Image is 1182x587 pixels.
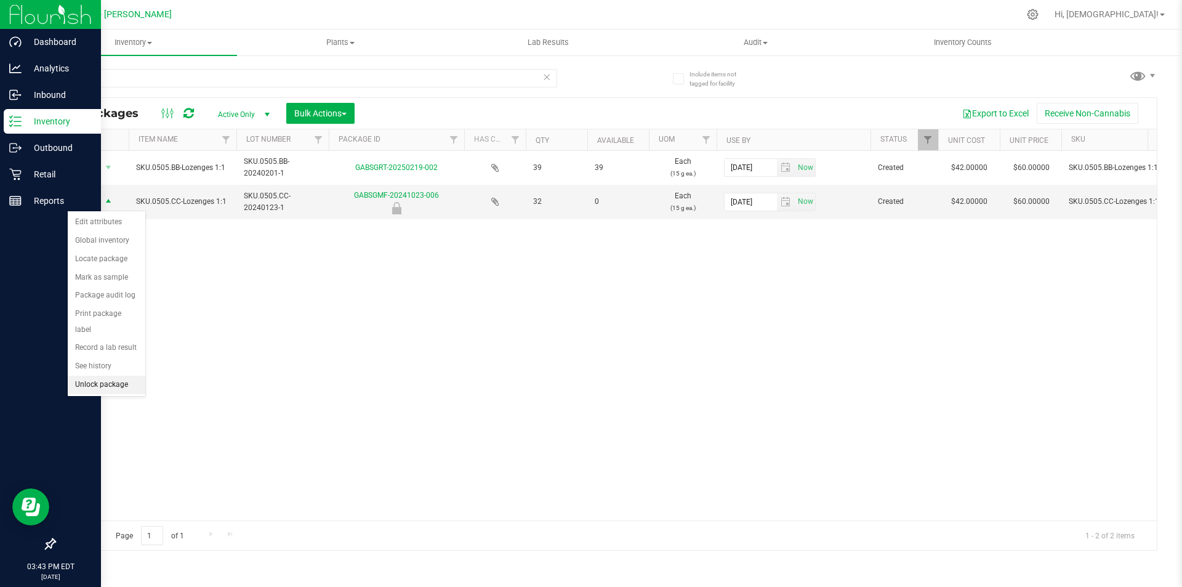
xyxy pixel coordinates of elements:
[1007,193,1056,211] span: $60.00000
[948,136,985,145] a: Unit Cost
[542,69,551,85] span: Clear
[536,136,549,145] a: Qty
[286,103,355,124] button: Bulk Actions
[1025,9,1040,20] div: Manage settings
[505,129,526,150] a: Filter
[1037,103,1138,124] button: Receive Non-Cannabis
[22,61,95,76] p: Analytics
[795,193,815,211] span: select
[656,168,709,179] p: (15 g ea.)
[22,87,95,102] p: Inbound
[938,151,1000,185] td: $42.00000
[9,89,22,101] inline-svg: Inbound
[726,136,750,145] a: Use By
[30,30,237,55] a: Inventory
[22,140,95,155] p: Outbound
[54,69,557,87] input: Search Package ID, Item Name, SKU, Lot or Part Number...
[308,129,329,150] a: Filter
[9,62,22,75] inline-svg: Analytics
[595,196,641,208] span: 0
[68,213,145,232] li: Edit attributes
[696,129,717,150] a: Filter
[80,9,172,20] span: GA4 - [PERSON_NAME]
[30,37,237,48] span: Inventory
[859,30,1067,55] a: Inventory Counts
[216,129,236,150] a: Filter
[880,135,907,144] a: Status
[918,129,938,150] a: Filter
[9,195,22,207] inline-svg: Reports
[533,162,580,174] span: 39
[101,193,116,211] span: select
[68,339,145,357] li: Record a lab result
[917,37,1008,48] span: Inventory Counts
[9,115,22,128] inline-svg: Inventory
[294,108,347,118] span: Bulk Actions
[653,37,859,48] span: Audit
[22,193,95,208] p: Reports
[12,488,49,525] iframe: Resource center
[656,156,709,179] span: Each
[244,156,321,179] span: SKU.0505.BB-20240201-1
[355,163,438,172] a: GABSGRT-20250219-002
[139,135,178,144] a: Item Name
[105,526,194,545] span: Page of 1
[6,561,95,572] p: 03:43 PM EDT
[244,190,321,214] span: SKU.0505.CC-20240123-1
[1069,162,1162,174] span: SKU.0505.BB-Lozenges 1:1
[954,103,1037,124] button: Export to Excel
[327,202,466,214] div: Newly Received
[238,37,444,48] span: Plants
[777,193,795,211] span: select
[354,191,439,200] a: GABSGMF-20241023-006
[597,136,634,145] a: Available
[878,162,931,174] span: Created
[795,159,815,176] span: select
[511,37,585,48] span: Lab Results
[795,193,816,211] span: Set Current date
[339,135,380,144] a: Package ID
[444,129,464,150] a: Filter
[68,376,145,394] li: Unlock package
[1010,136,1048,145] a: Unit Price
[68,250,145,269] li: Locate package
[22,114,95,129] p: Inventory
[878,196,931,208] span: Created
[68,286,145,305] li: Package audit log
[101,159,116,176] span: select
[777,159,795,176] span: select
[938,185,1000,219] td: $42.00000
[22,167,95,182] p: Retail
[595,162,641,174] span: 39
[795,159,816,177] span: Set Current date
[1069,196,1162,208] span: SKU.0505.CC-Lozenges 1:1
[141,526,163,545] input: 1
[444,30,652,55] a: Lab Results
[464,129,526,151] th: Has COA
[9,168,22,180] inline-svg: Retail
[1007,159,1056,177] span: $60.00000
[659,135,675,144] a: UOM
[136,196,229,208] span: SKU.0505.CC-Lozenges 1:1
[136,162,229,174] span: SKU.0505.BB-Lozenges 1:1
[652,30,859,55] a: Audit
[9,36,22,48] inline-svg: Dashboard
[68,269,145,287] li: Mark as sample
[533,196,580,208] span: 32
[1075,526,1144,544] span: 1 - 2 of 2 items
[656,202,709,214] p: (15 g ea.)
[1055,9,1159,19] span: Hi, [DEMOGRAPHIC_DATA]!
[68,305,145,339] li: Print package label
[68,232,145,250] li: Global inventory
[689,70,751,88] span: Include items not tagged for facility
[246,135,291,144] a: Lot Number
[6,572,95,581] p: [DATE]
[22,34,95,49] p: Dashboard
[1071,135,1085,144] a: SKU
[68,357,145,376] li: See history
[64,107,151,120] span: All Packages
[9,142,22,154] inline-svg: Outbound
[237,30,444,55] a: Plants
[656,190,709,214] span: Each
